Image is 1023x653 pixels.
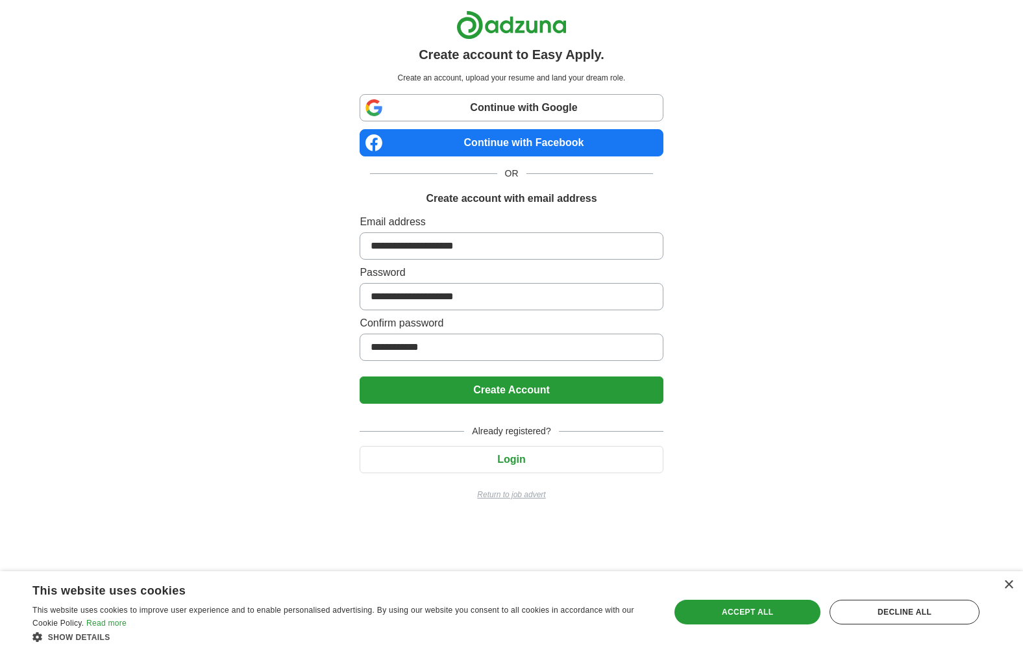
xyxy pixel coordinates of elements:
[419,45,604,64] h1: Create account to Easy Apply.
[360,94,663,121] a: Continue with Google
[830,600,980,624] div: Decline all
[362,72,660,84] p: Create an account, upload your resume and land your dream role.
[360,214,663,230] label: Email address
[674,600,820,624] div: Accept all
[360,376,663,404] button: Create Account
[426,191,597,206] h1: Create account with email address
[360,446,663,473] button: Login
[32,606,634,628] span: This website uses cookies to improve user experience and to enable personalised advertising. By u...
[32,579,619,598] div: This website uses cookies
[86,619,127,628] a: Read more, opens a new window
[48,633,110,642] span: Show details
[32,630,651,643] div: Show details
[1004,580,1013,590] div: Close
[360,489,663,500] a: Return to job advert
[360,315,663,331] label: Confirm password
[456,10,567,40] img: Adzuna logo
[497,167,526,180] span: OR
[464,425,558,438] span: Already registered?
[360,454,663,465] a: Login
[360,129,663,156] a: Continue with Facebook
[360,265,663,280] label: Password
